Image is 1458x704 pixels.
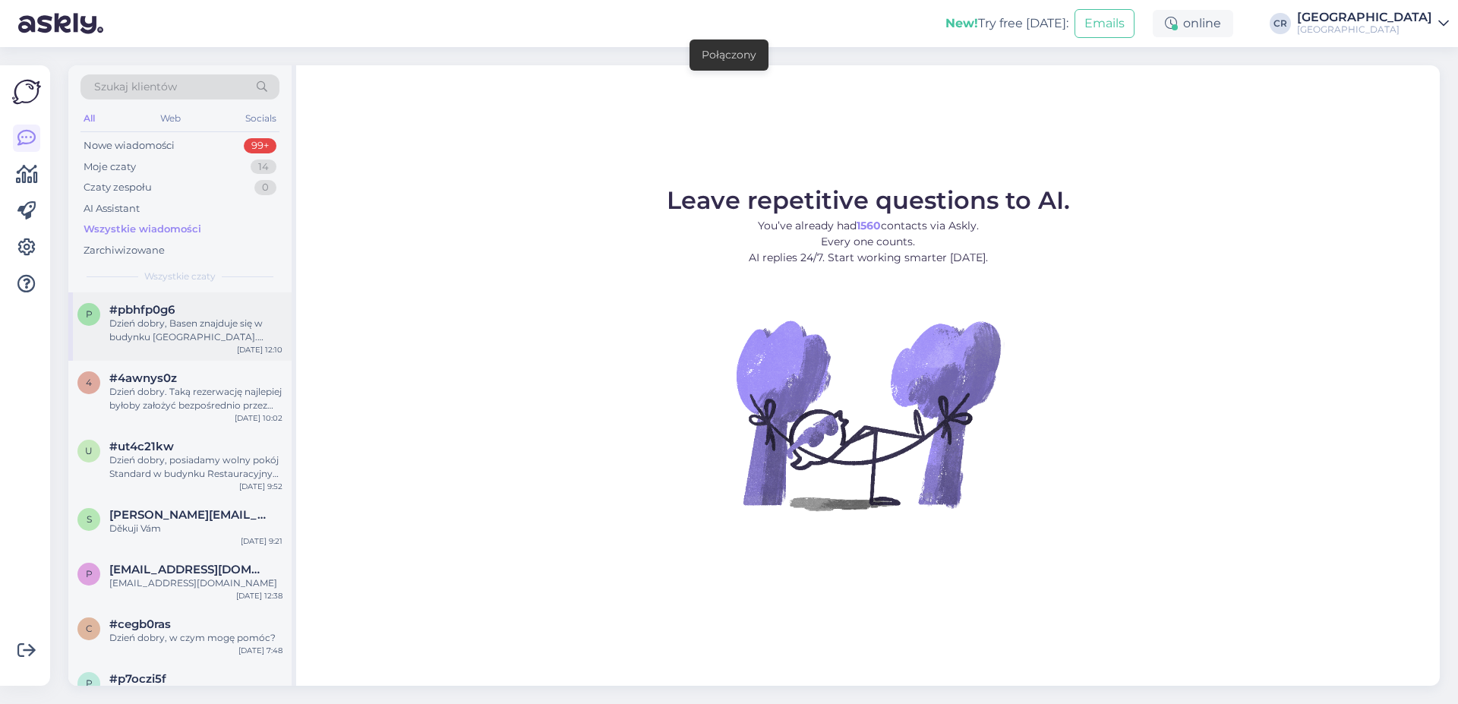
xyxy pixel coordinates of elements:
[244,138,276,153] div: 99+
[84,159,136,175] div: Moje czaty
[86,677,93,689] span: p
[1297,11,1449,36] a: [GEOGRAPHIC_DATA][GEOGRAPHIC_DATA]
[109,371,177,385] span: #4awnys0z
[251,159,276,175] div: 14
[86,308,93,320] span: p
[702,47,756,63] div: Połączony
[109,631,282,645] div: Dzień dobry, w czym mogę pomóc?
[109,317,282,344] div: Dzień dobry, Basen znajduje się w budynku [GEOGRAPHIC_DATA]. Śniadania odbywają się w budynku [GE...
[109,385,282,412] div: Dzień dobry. Taką rezerwację najlepiej byłoby założyć bezpośrednio przez Nas, telefonicznie lub m...
[86,623,93,634] span: c
[109,672,166,686] span: #p7oczi5f
[1075,9,1135,38] button: Emails
[235,412,282,424] div: [DATE] 10:02
[86,377,92,388] span: 4
[238,645,282,656] div: [DATE] 7:48
[239,481,282,492] div: [DATE] 9:52
[109,508,267,522] span: slanina.coufalova@seznam.cz
[667,218,1070,266] p: You’ve already had contacts via Askly. Every one counts. AI replies 24/7. Start working smarter [...
[254,180,276,195] div: 0
[731,278,1005,551] img: No Chat active
[84,201,140,216] div: AI Assistant
[945,16,978,30] b: New!
[109,522,282,535] div: Děkuji Vám
[236,590,282,601] div: [DATE] 12:38
[157,109,184,128] div: Web
[84,222,201,237] div: Wszystkie wiadomości
[1297,11,1432,24] div: [GEOGRAPHIC_DATA]
[84,180,152,195] div: Czaty zespołu
[109,576,282,590] div: [EMAIL_ADDRESS][DOMAIN_NAME]
[84,243,165,258] div: Zarchiwizowane
[109,617,171,631] span: #cegb0ras
[12,77,41,106] img: Askly Logo
[144,270,216,283] span: Wszystkie czaty
[86,568,93,579] span: p
[237,344,282,355] div: [DATE] 12:10
[241,535,282,547] div: [DATE] 9:21
[94,79,177,95] span: Szukaj klientów
[667,185,1070,215] span: Leave repetitive questions to AI.
[109,303,175,317] span: #pbhfp0g6
[80,109,98,128] div: All
[1270,13,1291,34] div: CR
[945,14,1068,33] div: Try free [DATE]:
[1297,24,1432,36] div: [GEOGRAPHIC_DATA]
[109,453,282,481] div: Dzień dobry, posiadamy wolny pokój Standard w budynku Restauracyjnym w tym terminie. Pobyt ze śni...
[109,440,174,453] span: #ut4c21kw
[1153,10,1233,37] div: online
[242,109,279,128] div: Socials
[109,563,267,576] span: plisiecka@o2.pl
[857,219,881,232] b: 1560
[87,513,92,525] span: s
[84,138,175,153] div: Nowe wiadomości
[85,445,93,456] span: u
